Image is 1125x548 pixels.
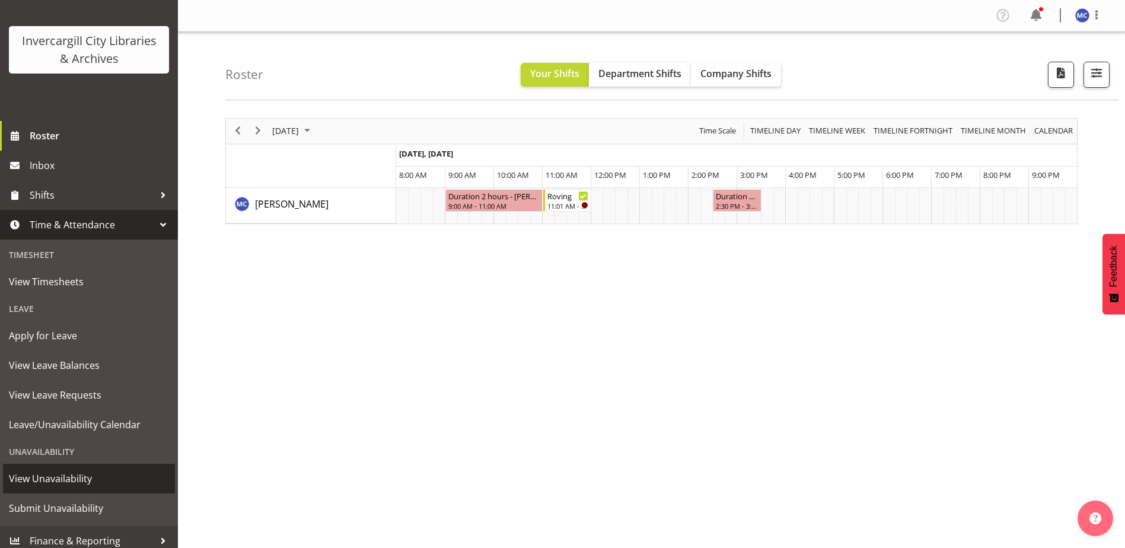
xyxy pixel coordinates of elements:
[9,470,169,488] span: View Unavailability
[872,123,954,138] span: Timeline Fortnight
[789,170,817,180] span: 4:00 PM
[807,123,868,138] button: Timeline Week
[9,356,169,374] span: View Leave Balances
[250,123,266,138] button: Next
[1102,234,1125,314] button: Feedback - Show survey
[598,67,681,80] span: Department Shifts
[547,190,588,202] div: Roving
[3,380,175,410] a: View Leave Requests
[448,170,476,180] span: 9:00 AM
[9,499,169,517] span: Submit Unavailability
[255,197,329,211] span: [PERSON_NAME]
[3,464,175,493] a: View Unavailability
[1083,62,1110,88] button: Filter Shifts
[3,297,175,321] div: Leave
[399,170,427,180] span: 8:00 AM
[716,190,759,202] div: Duration 1 hours - [PERSON_NAME]
[3,410,175,439] a: Leave/Unavailability Calendar
[983,170,1011,180] span: 8:00 PM
[960,123,1027,138] span: Timeline Month
[399,148,453,159] span: [DATE], [DATE]
[9,386,169,404] span: View Leave Requests
[3,321,175,351] a: Apply for Leave
[255,197,329,211] a: [PERSON_NAME]
[886,170,914,180] span: 6:00 PM
[530,67,579,80] span: Your Shifts
[547,201,588,211] div: 11:01 AM - 12:00 PM
[1108,246,1119,287] span: Feedback
[30,157,172,174] span: Inbox
[1089,512,1101,524] img: help-xxl-2.png
[589,63,691,87] button: Department Shifts
[1032,170,1060,180] span: 9:00 PM
[808,123,866,138] span: Timeline Week
[643,170,671,180] span: 1:00 PM
[225,68,263,81] h4: Roster
[691,170,719,180] span: 2:00 PM
[872,123,955,138] button: Fortnight
[697,123,738,138] button: Time Scale
[497,170,529,180] span: 10:00 AM
[9,273,169,291] span: View Timesheets
[21,32,157,68] div: Invercargill City Libraries & Archives
[716,201,759,211] div: 2:30 PM - 3:30 PM
[3,493,175,523] a: Submit Unavailability
[248,119,268,144] div: next period
[268,119,317,144] div: October 8, 2025
[700,67,772,80] span: Company Shifts
[448,190,540,202] div: Duration 2 hours - [PERSON_NAME]
[228,119,248,144] div: previous period
[226,188,396,224] td: Aurora Catu resource
[448,201,540,211] div: 9:00 AM - 11:00 AM
[959,123,1028,138] button: Timeline Month
[1032,123,1075,138] button: Month
[546,170,578,180] span: 11:00 AM
[9,416,169,434] span: Leave/Unavailability Calendar
[521,63,589,87] button: Your Shifts
[837,170,865,180] span: 5:00 PM
[3,351,175,380] a: View Leave Balances
[396,188,1077,224] table: Timeline Day of October 8, 2025
[270,123,315,138] button: October 2025
[30,127,172,145] span: Roster
[740,170,768,180] span: 3:00 PM
[594,170,626,180] span: 12:00 PM
[3,267,175,297] a: View Timesheets
[271,123,300,138] span: [DATE]
[1033,123,1074,138] span: calendar
[30,186,154,204] span: Shifts
[445,189,543,212] div: Aurora Catu"s event - Duration 2 hours - Aurora Catu Begin From Wednesday, October 8, 2025 at 9:0...
[30,216,154,234] span: Time & Attendance
[3,243,175,267] div: Timesheet
[225,118,1078,224] div: Timeline Day of October 8, 2025
[3,439,175,464] div: Unavailability
[748,123,803,138] button: Timeline Day
[1075,8,1089,23] img: maria-catu11656.jpg
[698,123,737,138] span: Time Scale
[1048,62,1074,88] button: Download a PDF of the roster for the current day
[230,123,246,138] button: Previous
[9,327,169,345] span: Apply for Leave
[935,170,963,180] span: 7:00 PM
[691,63,781,87] button: Company Shifts
[749,123,802,138] span: Timeline Day
[543,189,591,212] div: Aurora Catu"s event - Roving Begin From Wednesday, October 8, 2025 at 11:01:00 AM GMT+13:00 Ends ...
[713,189,761,212] div: Aurora Catu"s event - Duration 1 hours - Aurora Catu Begin From Wednesday, October 8, 2025 at 2:3...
